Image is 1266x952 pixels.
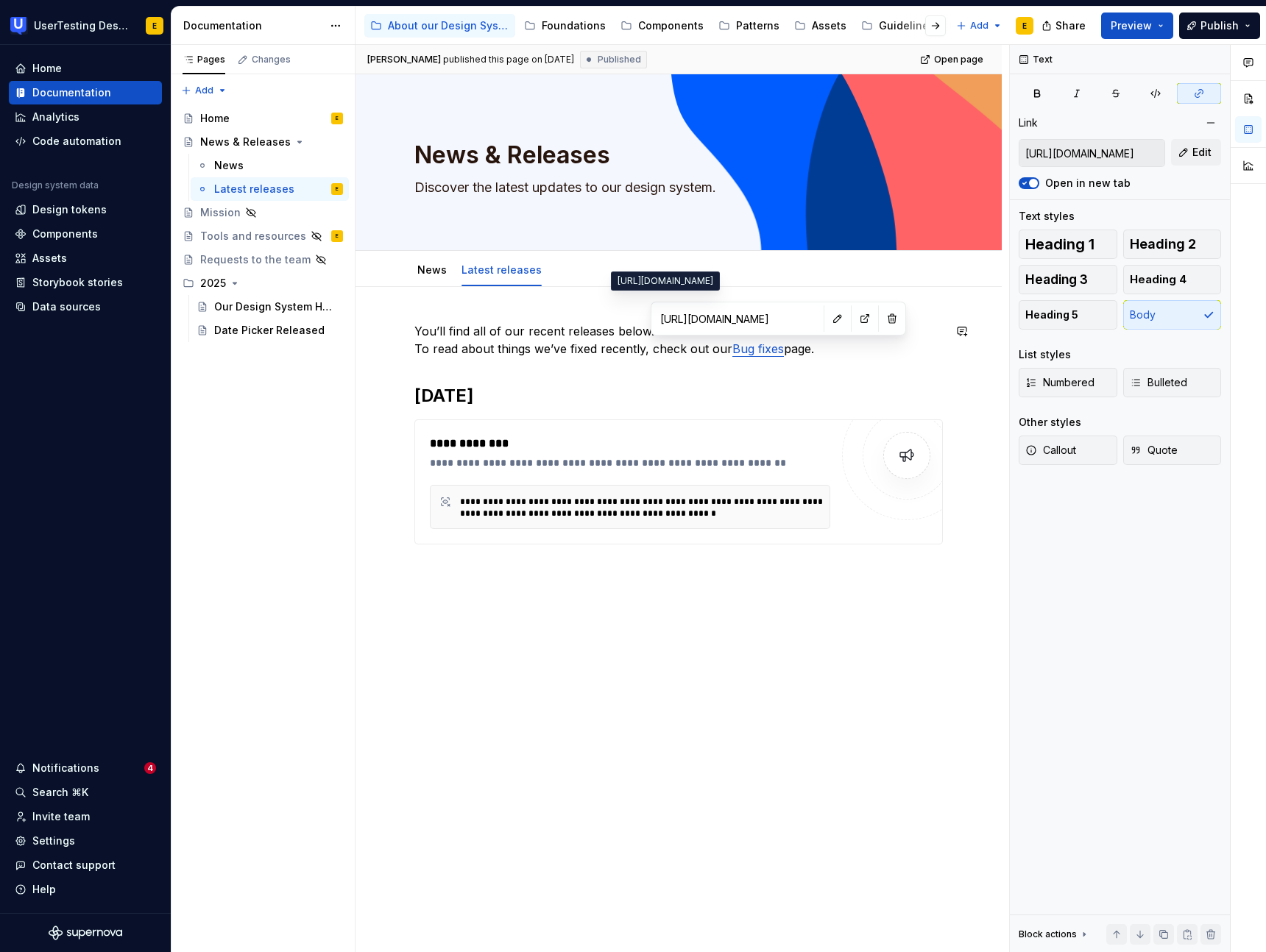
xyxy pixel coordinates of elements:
a: Assets [9,246,162,270]
div: Page tree [364,11,949,40]
div: About our Design System [388,18,509,33]
div: Foundations [542,18,606,33]
textarea: Discover the latest updates to our design system. [411,176,940,199]
div: News [411,254,453,285]
div: Documentation [183,18,322,33]
span: [PERSON_NAME] [367,54,441,65]
button: Contact support [9,853,162,877]
div: Code automation [32,134,121,149]
button: Callout [1019,436,1117,465]
div: Contact support [32,858,116,873]
div: Latest releases [214,182,294,196]
a: Latest releasesE [191,177,349,201]
div: Home [200,111,230,126]
button: Numbered [1019,368,1117,397]
div: Invite team [32,809,90,824]
a: Date Picker Released [191,319,349,342]
div: Components [638,18,704,33]
a: Storybook stories [9,271,162,294]
button: Preview [1101,13,1173,39]
button: Share [1034,13,1095,39]
div: E [152,20,157,32]
div: Pages [183,54,225,65]
div: News [214,158,244,173]
a: Components [9,222,162,246]
span: Heading 2 [1130,237,1196,252]
div: Link [1019,116,1038,130]
div: Assets [32,251,67,266]
span: Publish [1200,18,1239,33]
a: Bug fixes [732,341,784,356]
div: Requests to the team [200,252,311,267]
div: Tools and resources [200,229,306,244]
textarea: News & Releases [411,138,940,173]
div: [URL][DOMAIN_NAME] [611,271,720,291]
button: Heading 5 [1019,300,1117,330]
div: Guidelines [879,18,935,33]
button: Notifications4 [9,756,162,780]
a: Invite team [9,805,162,828]
a: Design tokens [9,198,162,221]
span: 4 [144,762,156,774]
div: Changes [252,54,291,65]
span: Heading 5 [1025,308,1078,322]
a: Our Design System Has a New Home in Supernova! [191,295,349,319]
a: Patterns [712,14,785,38]
div: Assets [812,18,846,33]
button: Bulleted [1123,368,1222,397]
a: Guidelines [855,14,941,38]
button: Help [9,878,162,901]
a: Components [615,14,710,38]
button: Edit [1171,139,1221,166]
a: About our Design System [364,14,515,38]
div: E [336,182,339,196]
h2: [DATE] [414,384,943,408]
div: Storybook stories [32,275,123,290]
div: Our Design System Has a New Home in Supernova! [214,299,336,314]
span: Bulleted [1130,375,1187,390]
a: Documentation [9,81,162,104]
a: Mission [177,201,349,224]
a: Settings [9,829,162,853]
img: 41adf70f-fc1c-4662-8e2d-d2ab9c673b1b.png [10,17,28,35]
a: Open page [916,49,990,70]
span: Open page [934,54,983,65]
button: Heading 4 [1123,265,1222,294]
a: Data sources [9,295,162,319]
span: Edit [1192,145,1212,160]
button: Heading 1 [1019,230,1117,259]
div: Latest releases [456,254,548,285]
a: Tools and resourcesE [177,224,349,248]
div: Notifications [32,761,99,775]
div: Design system data [12,180,99,191]
span: Share [1055,18,1086,33]
a: Assets [788,14,852,38]
div: Components [32,227,98,241]
div: Search ⌘K [32,785,88,800]
div: UserTesting Design System [34,18,128,33]
div: Help [32,882,56,897]
div: Other styles [1019,415,1081,430]
div: List styles [1019,347,1071,362]
a: News [191,154,349,177]
div: 2025 [177,271,349,295]
div: E [336,229,339,244]
div: Design tokens [32,202,107,217]
div: Block actions [1019,928,1077,940]
svg: Supernova Logo [49,926,122,940]
label: Open in new tab [1045,176,1131,191]
a: Analytics [9,105,162,129]
span: Published [598,54,641,65]
button: Search ⌘K [9,781,162,804]
button: UserTesting Design SystemE [3,10,168,41]
button: Add [177,80,232,101]
div: Block actions [1019,924,1090,945]
div: published this page on [DATE] [443,54,574,65]
span: Heading 3 [1025,272,1088,287]
button: Heading 2 [1123,230,1222,259]
a: Latest releases [462,263,542,276]
span: Add [195,85,213,96]
span: Callout [1025,443,1076,458]
div: Settings [32,834,75,848]
a: News [417,263,447,276]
